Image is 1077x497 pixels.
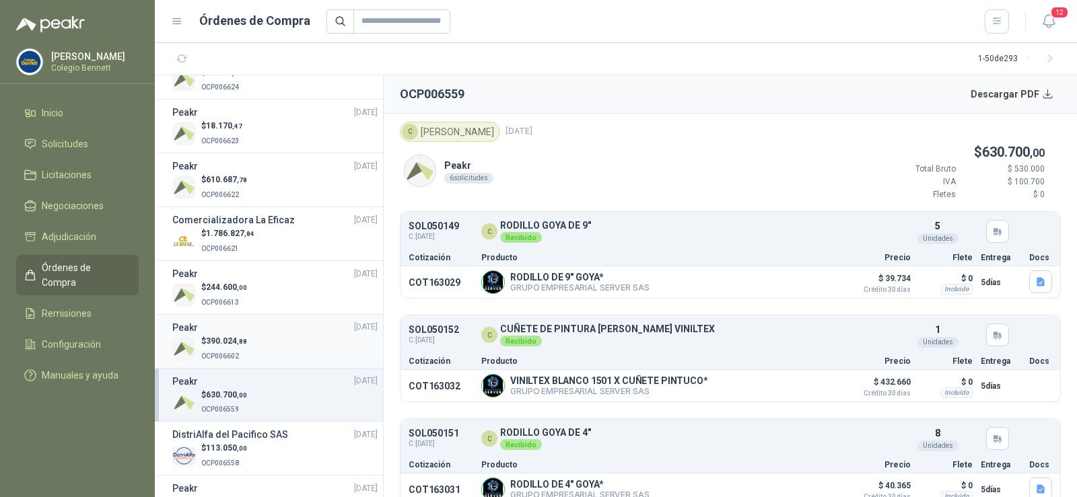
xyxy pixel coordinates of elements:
img: Company Logo [172,176,196,199]
h3: Peakr [172,266,198,281]
p: Producto [481,461,835,469]
a: Peakr[DATE] Company Logo$18.170,47OCP006623 [172,105,378,147]
img: Company Logo [17,49,42,75]
p: COT163032 [409,381,473,391]
div: C [481,327,497,343]
span: OCP006559 [201,406,239,413]
a: Inicio [16,100,139,126]
span: [DATE] [354,321,378,334]
span: 18.170 [206,121,242,130]
span: [DATE] [506,125,532,138]
a: Negociaciones [16,193,139,219]
span: OCP006613 [201,299,239,306]
span: 630.700 [982,144,1045,160]
span: 12 [1050,6,1069,19]
img: Company Logo [172,337,196,360]
p: Producto [481,357,835,365]
span: Remisiones [42,306,92,321]
p: Docs [1029,357,1052,365]
span: ,88 [237,338,247,345]
img: Company Logo [172,444,196,467]
p: Cotización [409,357,473,365]
p: 5 [935,219,940,233]
p: Producto [481,254,835,262]
p: Entrega [981,254,1021,262]
a: DistriAlfa del Pacifico SAS[DATE] Company Logo$113.050,00OCP006558 [172,427,378,469]
p: $ [201,389,247,402]
span: Licitaciones [42,167,92,182]
p: SOL050149 [409,221,473,231]
div: Incluido [941,387,973,398]
p: $ 100.700 [964,176,1045,188]
p: Flete [919,254,973,262]
span: Crédito 30 días [843,390,911,397]
span: Adjudicación [42,229,96,244]
h3: Comercializadora La Eficaz [172,213,295,227]
span: [DATE] [354,482,378,495]
h3: Peakr [172,159,198,174]
span: ,78 [237,176,247,184]
h3: Peakr [172,481,198,496]
p: $ 0 [964,188,1045,201]
p: SOL050152 [409,325,473,335]
p: $ [875,142,1045,163]
span: Inicio [42,106,63,120]
div: 1 - 50 de 293 [978,48,1061,70]
div: C [402,124,418,140]
h3: Peakr [172,320,198,335]
span: 610.687 [206,175,247,184]
p: Precio [843,254,911,262]
span: OCP006622 [201,191,239,198]
span: OCP006621 [201,245,239,252]
p: COT163031 [409,484,473,495]
a: Remisiones [16,301,139,326]
a: Licitaciones [16,162,139,188]
span: OCP006623 [201,137,239,145]
span: [DATE] [354,106,378,119]
div: Unidades [917,441,959,451]
h1: Órdenes de Compra [199,11,310,30]
span: ,00 [232,69,242,77]
p: CUÑETE DE PINTURA [PERSON_NAME] VINILTEX [500,324,715,334]
span: 630.700 [206,390,247,399]
a: Peakr[DATE] Company Logo$244.600,00OCP006613 [172,266,378,309]
span: [DATE] [354,214,378,227]
a: Peakr[DATE] Company Logo$630.700,00OCP006559 [172,374,378,416]
span: Manuales y ayuda [42,368,118,383]
p: Docs [1029,254,1052,262]
span: Crédito 30 días [843,286,911,293]
a: Configuración [16,332,139,357]
p: [PERSON_NAME] [51,52,135,61]
p: GRUPO EMPRESARIAL SERVER SAS [510,282,650,293]
a: Órdenes de Compra [16,255,139,295]
p: IVA [875,176,956,188]
img: Company Logo [482,375,504,397]
p: RODILLO DE 9" GOYA* [510,272,650,282]
span: ,00 [237,391,247,399]
div: C [481,430,497,447]
h3: Peakr [172,105,198,120]
p: 5 días [981,378,1021,394]
a: Solicitudes [16,131,139,157]
p: $ [201,335,247,348]
span: 244.600 [206,282,247,292]
span: [DATE] [354,268,378,280]
div: Recibido [500,439,542,450]
div: Incluido [941,284,973,295]
span: ,00 [1030,147,1045,159]
a: Adjudicación [16,224,139,250]
p: $ 0 [919,374,973,390]
p: $ 39.734 [843,270,911,293]
button: 12 [1037,9,1061,34]
p: 5 días [981,274,1021,291]
div: Unidades [917,233,959,244]
p: $ 530.000 [964,163,1045,176]
a: Peakr[DATE] Company Logo$610.687,78OCP006622 [172,159,378,201]
p: Flete [919,461,973,469]
span: [DATE] [354,375,378,387]
p: $ [201,442,247,455]
p: RODILLO DE 4" GOYA* [510,479,650,490]
p: SOL050151 [409,428,473,438]
button: Descargar PDF [963,81,1062,108]
img: Company Logo [405,155,436,186]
